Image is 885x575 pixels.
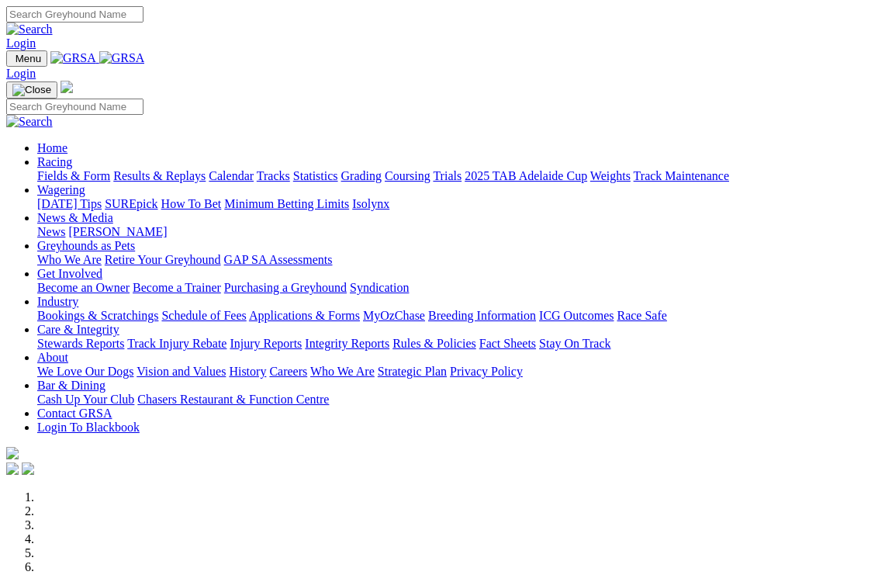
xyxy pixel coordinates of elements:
[6,23,53,36] img: Search
[37,225,65,238] a: News
[224,253,333,266] a: GAP SA Assessments
[37,281,879,295] div: Get Involved
[37,365,133,378] a: We Love Our Dogs
[590,169,631,182] a: Weights
[37,393,879,407] div: Bar & Dining
[378,365,447,378] a: Strategic Plan
[127,337,226,350] a: Track Injury Rebate
[113,169,206,182] a: Results & Replays
[363,309,425,322] a: MyOzChase
[105,253,221,266] a: Retire Your Greyhound
[37,197,102,210] a: [DATE] Tips
[428,309,536,322] a: Breeding Information
[37,295,78,308] a: Industry
[257,169,290,182] a: Tracks
[385,169,430,182] a: Coursing
[6,50,47,67] button: Toggle navigation
[37,365,879,379] div: About
[37,407,112,420] a: Contact GRSA
[68,225,167,238] a: [PERSON_NAME]
[37,169,110,182] a: Fields & Form
[392,337,476,350] a: Rules & Policies
[37,183,85,196] a: Wagering
[37,155,72,168] a: Racing
[37,253,102,266] a: Who We Are
[230,337,302,350] a: Injury Reports
[450,365,523,378] a: Privacy Policy
[37,309,158,322] a: Bookings & Scratchings
[634,169,729,182] a: Track Maintenance
[224,197,349,210] a: Minimum Betting Limits
[539,309,614,322] a: ICG Outcomes
[37,351,68,364] a: About
[209,169,254,182] a: Calendar
[37,421,140,434] a: Login To Blackbook
[617,309,666,322] a: Race Safe
[22,462,34,475] img: twitter.svg
[37,393,134,406] a: Cash Up Your Club
[6,81,57,99] button: Toggle navigation
[37,337,124,350] a: Stewards Reports
[12,84,51,96] img: Close
[37,239,135,252] a: Greyhounds as Pets
[539,337,610,350] a: Stay On Track
[37,267,102,280] a: Get Involved
[161,309,246,322] a: Schedule of Fees
[341,169,382,182] a: Grading
[350,281,409,294] a: Syndication
[465,169,587,182] a: 2025 TAB Adelaide Cup
[37,211,113,224] a: News & Media
[37,197,879,211] div: Wagering
[433,169,462,182] a: Trials
[37,253,879,267] div: Greyhounds as Pets
[37,337,879,351] div: Care & Integrity
[224,281,347,294] a: Purchasing a Greyhound
[37,169,879,183] div: Racing
[352,197,389,210] a: Isolynx
[60,81,73,93] img: logo-grsa-white.png
[269,365,307,378] a: Careers
[99,51,145,65] img: GRSA
[37,379,105,392] a: Bar & Dining
[6,36,36,50] a: Login
[310,365,375,378] a: Who We Are
[105,197,157,210] a: SUREpick
[37,141,67,154] a: Home
[6,99,143,115] input: Search
[6,6,143,23] input: Search
[305,337,389,350] a: Integrity Reports
[50,51,96,65] img: GRSA
[479,337,536,350] a: Fact Sheets
[37,309,879,323] div: Industry
[6,462,19,475] img: facebook.svg
[249,309,360,322] a: Applications & Forms
[6,447,19,459] img: logo-grsa-white.png
[293,169,338,182] a: Statistics
[137,393,329,406] a: Chasers Restaurant & Function Centre
[137,365,226,378] a: Vision and Values
[133,281,221,294] a: Become a Trainer
[37,323,119,336] a: Care & Integrity
[6,115,53,129] img: Search
[37,281,130,294] a: Become an Owner
[229,365,266,378] a: History
[16,53,41,64] span: Menu
[161,197,222,210] a: How To Bet
[37,225,879,239] div: News & Media
[6,67,36,80] a: Login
